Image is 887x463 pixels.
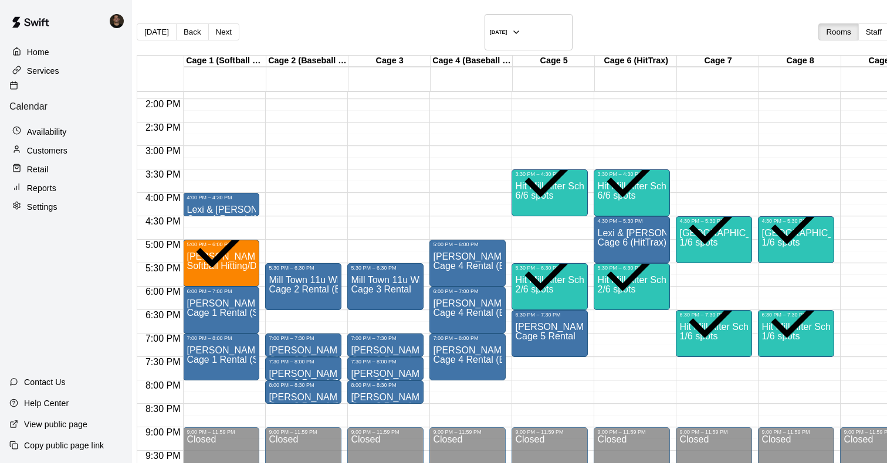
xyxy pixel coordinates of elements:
[433,355,612,365] span: Cage 4 Rental (Baseball Pitching Machine)
[347,380,424,404] div: 8:00 PM – 8:30 PM: Braxton Goodman
[515,227,583,307] span: All customers have paid
[266,56,348,67] div: Cage 2 (Baseball Pitching Machine)
[433,241,502,247] div: 5:00 PM – 6:00 PM
[24,397,69,409] p: Help Center
[9,198,123,216] a: Settings
[110,14,124,28] img: Kyle Harris
[143,263,184,273] span: 5:30 PM
[24,440,104,451] p: Copy public page link
[265,357,341,380] div: 7:30 PM – 8:00 PM: Braxton Goodman
[143,287,184,297] span: 6:00 PM
[351,401,411,411] span: Cage 3 Rental
[143,169,184,179] span: 3:30 PM
[183,333,259,380] div: 7:00 PM – 8:00 PM: Shawn Hill
[187,195,256,200] div: 4:00 PM – 4:30 PM
[515,331,575,341] span: Cage 5 Rental
[269,355,448,365] span: Cage 2 Rental (Baseball Pitching Machine)
[9,81,123,121] a: Calendar
[107,9,132,33] div: Kyle Harris
[187,204,255,284] span: All customers have paid
[9,81,123,112] div: Calendar
[597,237,666,247] span: Cage 6 (HitTrax)
[351,284,411,294] span: Cage 3 Rental
[9,101,123,112] p: Calendar
[143,99,184,109] span: 2:00 PM
[512,310,588,357] div: 6:30 PM – 7:30 PM: Ezzy Ferreri
[433,261,612,271] span: Cage 4 Rental (Baseball Pitching Machine)
[351,335,420,341] div: 7:00 PM – 7:30 PM
[429,240,506,287] div: 5:00 PM – 6:00 PM: Zachary Frame
[27,65,59,77] p: Services
[143,427,184,437] span: 9:00 PM
[143,451,184,461] span: 9:30 PM
[351,359,420,365] div: 7:30 PM – 8:00 PM
[269,335,338,341] div: 7:00 PM – 7:30 PM
[758,216,834,263] div: 4:30 PM – 5:30 PM: Hit Mill After School Academy 8u-10u- Fielding
[597,134,665,213] span: All customers have paid
[143,404,184,414] span: 8:30 PM
[348,56,431,67] div: Cage 3
[183,193,259,216] div: 4:00 PM – 4:30 PM: Lexi & Jaidyn Harris
[594,263,670,310] div: 5:30 PM – 6:30 PM: Hit Mill After School Academy 10-13u- Hitting
[143,193,184,203] span: 4:00 PM
[595,56,677,67] div: Cage 6 (HitTrax)
[269,378,448,388] span: Cage 2 Rental (Baseball Pitching Machine)
[143,380,184,390] span: 8:00 PM
[269,401,448,411] span: Cage 2 Rental (Baseball Pitching Machine)
[269,382,338,388] div: 8:00 PM – 8:30 PM
[431,56,513,67] div: Cage 4 (Baseball Pitching Machine)
[143,310,184,320] span: 6:30 PM
[187,214,361,224] span: Cage 1 Rental (Softball Pitching Machine)
[512,263,588,310] div: 5:30 PM – 6:30 PM: Hit Mill After School Academy 10-13u- Hitting
[594,169,670,216] div: 3:30 PM – 4:30 PM: Hit Mill After School Academy- Hitting
[9,161,123,178] a: Retail
[265,263,341,310] div: 5:30 PM – 6:30 PM: Mill Town 11u White
[351,265,420,271] div: 5:30 PM – 6:30 PM
[176,23,209,40] button: Back
[347,263,424,310] div: 5:30 PM – 6:30 PM: Mill Town 11u White
[594,216,670,263] div: 4:30 PM – 5:30 PM: Lexi & Jaidyn Harris
[679,274,747,354] span: All customers have paid
[515,312,584,318] div: 6:30 PM – 7:30 PM
[351,429,420,435] div: 9:00 PM – 11:59 PM
[597,227,665,307] span: All customers have paid
[515,134,583,213] span: All customers have paid
[758,310,834,357] div: 6:30 PM – 7:30 PM: Hit Mill After School Academy 11-13u- Fielding
[761,181,830,260] span: All customers have paid
[597,429,666,435] div: 9:00 PM – 11:59 PM
[143,122,184,132] span: 2:30 PM
[679,181,747,260] span: All customers have paid
[347,357,424,380] div: 7:30 PM – 8:00 PM: Braxton Goodman
[24,418,87,430] p: View public page
[759,56,841,67] div: Cage 8
[818,23,858,40] button: Rooms
[184,56,266,67] div: Cage 1 (Softball Pitching Machine)
[9,142,123,159] a: Customers
[676,216,752,263] div: 4:30 PM – 5:30 PM: Hit Mill After School Academy 8u-10u- Fielding
[512,169,588,216] div: 3:30 PM – 4:30 PM: Hit Mill After School Academy- Hitting
[490,29,507,35] h6: [DATE]
[208,23,239,40] button: Next
[9,43,123,61] a: Home
[187,355,361,365] span: Cage 1 Rental (Softball Pitching Machine)
[761,274,830,354] span: All customers have paid
[143,146,184,156] span: 3:00 PM
[27,201,57,213] p: Settings
[9,123,123,141] a: Availability
[187,429,256,435] div: 9:00 PM – 11:59 PM
[433,429,502,435] div: 9:00 PM – 11:59 PM
[351,382,420,388] div: 8:00 PM – 8:30 PM
[9,179,123,197] a: Reports
[351,378,411,388] span: Cage 3 Rental
[679,429,749,435] div: 9:00 PM – 11:59 PM
[24,376,66,388] p: Contact Us
[513,56,595,67] div: Cage 5
[27,126,67,138] p: Availability
[143,357,184,367] span: 7:30 PM
[143,216,184,226] span: 4:30 PM
[677,56,759,67] div: Cage 7
[27,182,56,194] p: Reports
